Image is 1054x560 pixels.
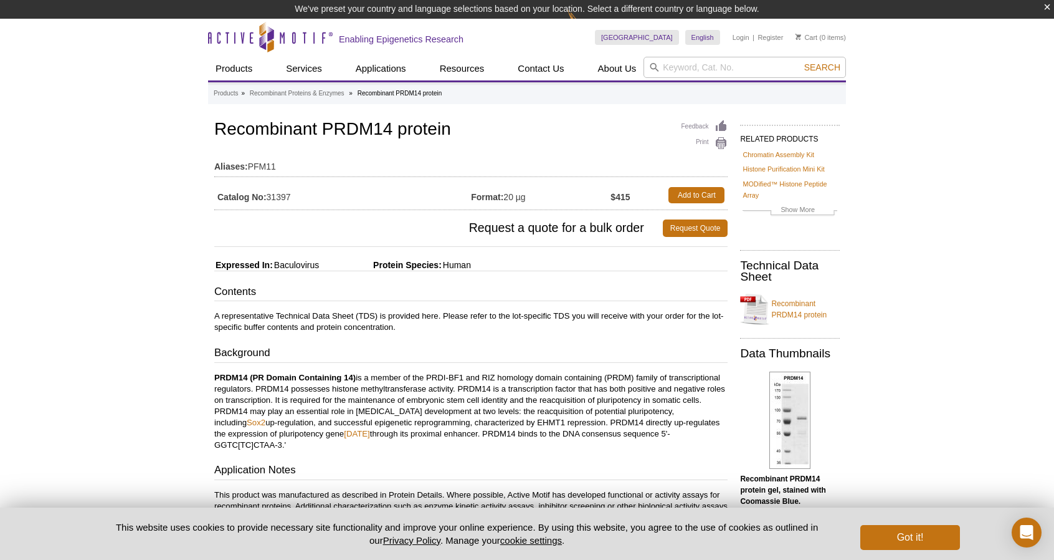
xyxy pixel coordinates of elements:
span: Expressed In: [214,260,273,270]
img: Recombinant PRDM14 protein gel. [769,372,810,469]
h3: Application Notes [214,463,728,480]
strong: Aliases: [214,161,248,172]
a: Show More [743,204,837,218]
a: MODified™ Histone Peptide Array [743,178,837,201]
strong: Format: [471,191,503,203]
a: Print [681,137,728,150]
a: Histone Purification Mini Kit [743,163,824,175]
a: Add to Cart [668,187,724,203]
span: Human [442,260,471,270]
a: [GEOGRAPHIC_DATA] [595,30,679,45]
a: English [685,30,720,45]
p: A representative Technical Data Sheet (TDS) is provided here. Please refer to the lot-specific TD... [214,311,728,333]
a: Login [733,33,749,42]
p: (Click image to enlarge and see details). [740,473,840,529]
strong: $415 [610,191,630,203]
a: Applications [348,57,414,80]
span: Baculovirus [273,260,319,270]
td: 20 µg [471,184,610,206]
p: This website uses cookies to provide necessary site functionality and improve your online experie... [94,521,840,547]
li: | [753,30,754,45]
span: Protein Species: [321,260,442,270]
h2: Technical Data Sheet [740,260,840,282]
h3: Contents [214,284,728,302]
span: Request a quote for a bulk order [214,220,663,237]
a: Feedback [681,120,728,133]
li: » [241,90,245,97]
a: Chromatin Assembly Kit [743,149,814,160]
a: Recombinant PRDM14 protein [740,291,840,328]
a: Cart [795,33,817,42]
a: Products [214,88,238,99]
h2: RELATED PRODUCTS [740,125,840,147]
button: Got it! [860,525,960,550]
td: 31397 [214,184,471,206]
h2: Data Thumbnails [740,348,840,359]
a: Register [757,33,783,42]
button: cookie settings [500,535,562,546]
span: Search [804,62,840,72]
button: Search [800,62,844,73]
p: This product was manufactured as described in Protein Details. Where possible, Active Motif has d... [214,490,728,523]
li: Recombinant PRDM14 protein [358,90,442,97]
a: [DATE] [344,429,370,438]
a: Resources [432,57,492,80]
h1: Recombinant PRDM14 protein [214,120,728,141]
h3: Background [214,345,728,363]
a: Sox2 [247,418,265,427]
a: Services [278,57,330,80]
div: Open Intercom Messenger [1012,518,1042,548]
a: About Us [591,57,644,80]
a: Privacy Policy [383,535,440,546]
td: PFM11 [214,153,728,173]
a: Request Quote [663,220,728,237]
a: Contact Us [510,57,571,80]
a: Recombinant Proteins & Enzymes [250,88,344,99]
input: Keyword, Cat. No. [643,57,846,78]
a: Products [208,57,260,80]
li: (0 items) [795,30,846,45]
strong: PRDM14 (PR Domain Containing 14) [214,373,356,382]
h2: Enabling Epigenetics Research [339,34,463,45]
li: » [349,90,353,97]
b: Recombinant PRDM14 protein gel, stained with Coomassie Blue. [740,475,825,506]
strong: Catalog No: [217,191,267,203]
img: Your Cart [795,34,801,40]
p: is a member of the PRDI-BF1 and RIZ homology domain containing (PRDM) family of transcriptional r... [214,372,728,451]
img: Change Here [567,9,601,39]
